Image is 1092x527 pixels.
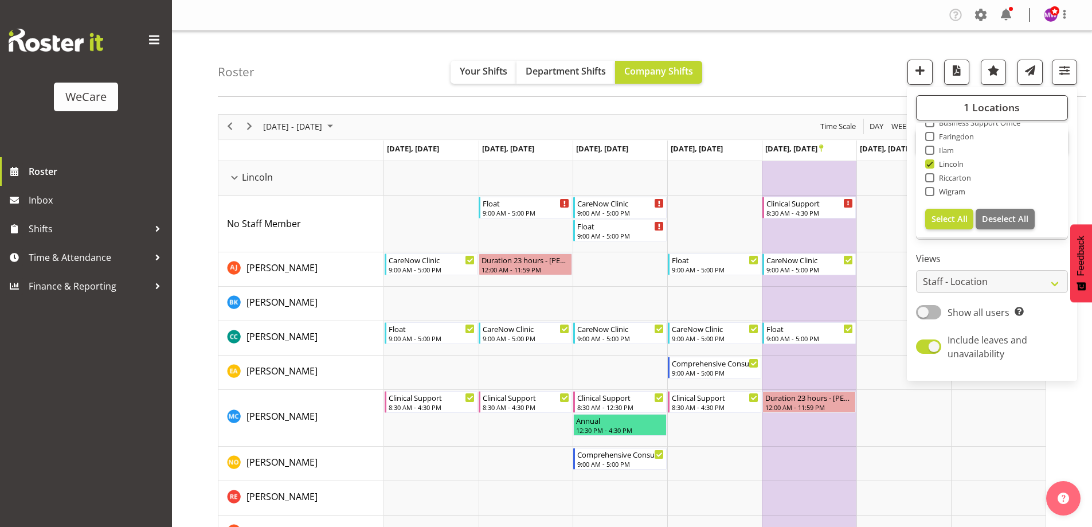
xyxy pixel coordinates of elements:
[573,448,667,470] div: Natasha Ottley"s event - Comprehensive Consult Begin From Wednesday, October 22, 2025 at 9:00:00 ...
[668,357,761,378] div: Ena Advincula"s event - Comprehensive Consult Begin From Thursday, October 23, 2025 at 9:00:00 AM...
[948,334,1027,360] span: Include leaves and unavailability
[672,357,758,369] div: Comprehensive Consult
[218,356,384,390] td: Ena Advincula resource
[246,490,318,503] a: [PERSON_NAME]
[218,481,384,516] td: Rachel Els resource
[389,265,475,274] div: 9:00 AM - 5:00 PM
[1070,224,1092,302] button: Feedback - Show survey
[385,253,478,275] div: Amy Johannsen"s event - CareNow Clinic Begin From Monday, October 20, 2025 at 9:00:00 AM GMT+13:0...
[671,143,723,154] span: [DATE], [DATE]
[483,403,569,412] div: 8:30 AM - 4:30 PM
[451,61,516,84] button: Your Shifts
[944,60,969,85] button: Download a PDF of the roster according to the set date range.
[765,392,853,403] div: Duration 23 hours - [PERSON_NAME]
[218,196,384,252] td: No Staff Member resource
[573,322,667,344] div: Charlotte Courtney"s event - CareNow Clinic Begin From Wednesday, October 22, 2025 at 9:00:00 AM ...
[385,391,478,413] div: Mary Childs"s event - Clinical Support Begin From Monday, October 20, 2025 at 8:30:00 AM GMT+13:0...
[385,322,478,344] div: Charlotte Courtney"s event - Float Begin From Monday, October 20, 2025 at 9:00:00 AM GMT+13:00 En...
[765,143,823,154] span: [DATE], [DATE]
[577,231,664,240] div: 9:00 AM - 5:00 PM
[916,252,1068,266] label: Views
[925,209,974,229] button: Select All
[259,115,340,139] div: October 20 - 26, 2025
[624,65,693,77] span: Company Shifts
[890,119,912,134] span: Week
[762,391,856,413] div: Mary Childs"s event - Duration 23 hours - Mary Childs Begin From Friday, October 24, 2025 at 12:0...
[615,61,702,84] button: Company Shifts
[246,410,318,423] span: [PERSON_NAME]
[227,217,301,230] span: No Staff Member
[672,368,758,377] div: 9:00 AM - 5:00 PM
[29,278,149,295] span: Finance & Reporting
[389,254,475,266] div: CareNow Clinic
[218,287,384,321] td: Brian Ko resource
[934,159,964,169] span: Lincoln
[672,334,758,343] div: 9:00 AM - 5:00 PM
[526,65,606,77] span: Department Shifts
[931,213,968,224] span: Select All
[577,448,664,460] div: Comprehensive Consult
[479,322,572,344] div: Charlotte Courtney"s event - CareNow Clinic Begin From Tuesday, October 21, 2025 at 9:00:00 AM GM...
[29,192,166,209] span: Inbox
[482,265,569,274] div: 12:00 AM - 11:59 PM
[483,197,569,209] div: Float
[577,323,664,334] div: CareNow Clinic
[9,29,103,52] img: Rosterit website logo
[1052,60,1077,85] button: Filter Shifts
[766,323,853,334] div: Float
[246,261,318,275] a: [PERSON_NAME]
[479,391,572,413] div: Mary Childs"s event - Clinical Support Begin From Tuesday, October 21, 2025 at 8:30:00 AM GMT+13:...
[981,60,1006,85] button: Highlight an important date within the roster.
[218,321,384,356] td: Charlotte Courtney resource
[262,119,323,134] span: [DATE] - [DATE]
[483,323,569,334] div: CareNow Clinic
[65,88,107,106] div: WeCare
[261,119,338,134] button: October 2025
[482,254,569,266] div: Duration 23 hours - [PERSON_NAME]
[964,100,1020,114] span: 1 Locations
[577,403,664,412] div: 8:30 AM - 12:30 PM
[668,253,761,275] div: Amy Johannsen"s event - Float Begin From Thursday, October 23, 2025 at 9:00:00 AM GMT+13:00 Ends ...
[934,146,954,155] span: Ilam
[577,220,664,232] div: Float
[868,119,884,134] span: Day
[220,115,240,139] div: previous period
[218,252,384,287] td: Amy Johannsen resource
[577,459,664,469] div: 9:00 AM - 5:00 PM
[1017,60,1043,85] button: Send a list of all shifts for the selected filtered period to all rostered employees.
[762,197,856,218] div: No Staff Member"s event - Clinical Support Begin From Friday, October 24, 2025 at 8:30:00 AM GMT+...
[672,265,758,274] div: 9:00 AM - 5:00 PM
[672,254,758,266] div: Float
[389,392,475,403] div: Clinical Support
[766,254,853,266] div: CareNow Clinic
[890,119,913,134] button: Timeline Week
[246,330,318,343] span: [PERSON_NAME]
[573,197,667,218] div: No Staff Member"s event - CareNow Clinic Begin From Wednesday, October 22, 2025 at 9:00:00 AM GMT...
[460,65,507,77] span: Your Shifts
[389,403,475,412] div: 8:30 AM - 4:30 PM
[573,414,667,436] div: Mary Childs"s event - Annual Begin From Wednesday, October 22, 2025 at 12:30:00 PM GMT+13:00 Ends...
[483,208,569,217] div: 9:00 AM - 5:00 PM
[240,115,259,139] div: next period
[218,447,384,481] td: Natasha Ottley resource
[976,209,1035,229] button: Deselect All
[246,295,318,309] a: [PERSON_NAME]
[576,143,628,154] span: [DATE], [DATE]
[479,197,572,218] div: No Staff Member"s event - Float Begin From Tuesday, October 21, 2025 at 9:00:00 AM GMT+13:00 Ends...
[672,392,758,403] div: Clinical Support
[576,425,664,435] div: 12:30 PM - 4:30 PM
[573,391,667,413] div: Mary Childs"s event - Clinical Support Begin From Wednesday, October 22, 2025 at 8:30:00 AM GMT+1...
[577,208,664,217] div: 9:00 AM - 5:00 PM
[766,265,853,274] div: 9:00 AM - 5:00 PM
[577,197,664,209] div: CareNow Clinic
[672,403,758,412] div: 8:30 AM - 4:30 PM
[482,143,534,154] span: [DATE], [DATE]
[766,334,853,343] div: 9:00 AM - 5:00 PM
[227,217,301,231] a: No Staff Member
[483,392,569,403] div: Clinical Support
[672,323,758,334] div: CareNow Clinic
[1044,8,1058,22] img: management-we-care10447.jpg
[218,161,384,196] td: Lincoln resource
[242,170,273,184] span: Lincoln
[766,208,853,217] div: 8:30 AM - 4:30 PM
